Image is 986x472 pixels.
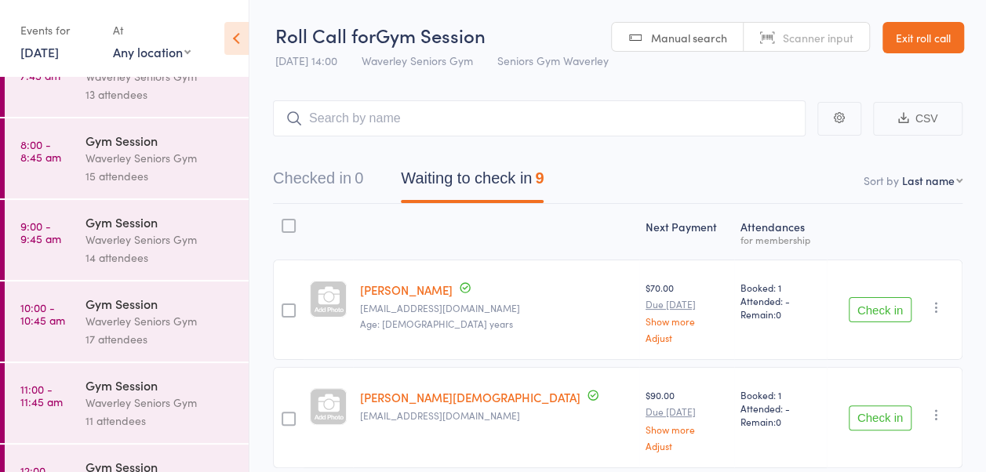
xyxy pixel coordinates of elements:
div: Gym Session [86,132,235,149]
div: Events for [20,17,97,43]
a: Exit roll call [882,22,964,53]
time: 7:00 - 7:45 am [20,56,60,82]
button: Waiting to check in9 [401,162,544,203]
span: Waverley Seniors Gym [362,53,473,68]
div: Any location [113,43,191,60]
a: [DATE] [20,43,59,60]
span: Remain: [740,307,820,321]
span: Attended: - [740,294,820,307]
a: Adjust [646,441,728,451]
span: Booked: 1 [740,281,820,294]
span: Seniors Gym Waverley [497,53,609,68]
time: 10:00 - 10:45 am [20,301,65,326]
div: Waverley Seniors Gym [86,394,235,412]
div: $70.00 [646,281,728,343]
div: 15 attendees [86,167,235,185]
small: Due [DATE] [646,406,728,417]
div: $90.00 [646,388,728,450]
div: Last name [902,172,955,188]
div: Gym Session [86,295,235,312]
a: Show more [646,424,728,434]
span: Scanner input [783,30,853,45]
span: Booked: 1 [740,388,820,401]
div: Atten­dances [734,211,827,252]
span: Remain: [740,415,820,428]
div: Waverley Seniors Gym [86,312,235,330]
a: 10:00 -10:45 amGym SessionWaverley Seniors Gym17 attendees [5,281,249,361]
div: 0 [355,169,363,187]
div: 14 attendees [86,249,235,267]
label: Sort by [864,172,899,188]
time: 9:00 - 9:45 am [20,220,61,245]
a: [PERSON_NAME][DEMOGRAPHIC_DATA] [359,389,580,405]
span: 0 [776,307,781,321]
div: At [113,17,191,43]
button: Checked in0 [273,162,363,203]
span: Manual search [651,30,727,45]
div: Gym Session [86,213,235,231]
a: 7:00 -7:45 amGym SessionWaverley Seniors Gym13 attendees [5,37,249,117]
a: Adjust [646,332,728,343]
div: Gym Session [86,376,235,394]
button: Check in [849,405,911,430]
a: 8:00 -8:45 amGym SessionWaverley Seniors Gym15 attendees [5,118,249,198]
span: 0 [776,415,781,428]
small: Due [DATE] [646,299,728,310]
button: CSV [873,102,962,136]
div: 9 [535,169,544,187]
div: 13 attendees [86,85,235,103]
div: Waverley Seniors Gym [86,67,235,85]
small: morriea341@gmail.com [359,303,632,314]
input: Search by name [273,100,806,136]
a: 11:00 -11:45 amGym SessionWaverley Seniors Gym11 attendees [5,363,249,443]
small: jaichristiante@optusnet.com.au [359,410,632,421]
div: 11 attendees [86,412,235,430]
span: Gym Session [376,22,486,48]
a: Show more [646,316,728,326]
time: 11:00 - 11:45 am [20,383,63,408]
a: [PERSON_NAME] [359,281,452,298]
span: Age: [DEMOGRAPHIC_DATA] years [359,317,512,330]
a: 9:00 -9:45 amGym SessionWaverley Seniors Gym14 attendees [5,200,249,280]
time: 8:00 - 8:45 am [20,138,61,163]
span: [DATE] 14:00 [275,53,337,68]
div: Waverley Seniors Gym [86,149,235,167]
div: for membership [740,234,820,245]
div: Waverley Seniors Gym [86,231,235,249]
span: Roll Call for [275,22,376,48]
button: Check in [849,297,911,322]
span: Attended: - [740,401,820,415]
div: Next Payment [639,211,734,252]
div: 17 attendees [86,330,235,348]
